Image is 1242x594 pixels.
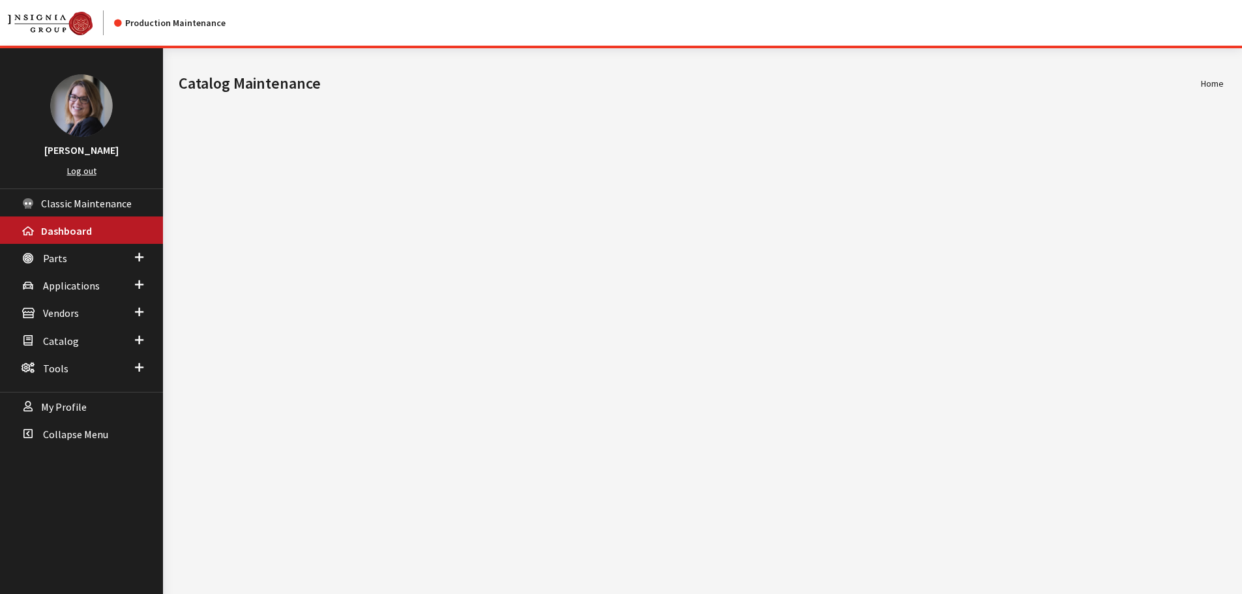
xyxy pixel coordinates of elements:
[8,10,114,35] a: Insignia Group logo
[67,165,96,177] a: Log out
[13,142,150,158] h3: [PERSON_NAME]
[41,197,132,210] span: Classic Maintenance
[43,334,79,348] span: Catalog
[179,72,1201,95] h1: Catalog Maintenance
[41,400,87,413] span: My Profile
[50,74,113,137] img: Kim Callahan Collins
[43,362,68,375] span: Tools
[41,224,92,237] span: Dashboard
[114,16,226,30] div: Production Maintenance
[43,307,79,320] span: Vendors
[43,252,67,265] span: Parts
[43,279,100,292] span: Applications
[1201,77,1224,91] li: Home
[8,12,93,35] img: Catalog Maintenance
[43,428,108,441] span: Collapse Menu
